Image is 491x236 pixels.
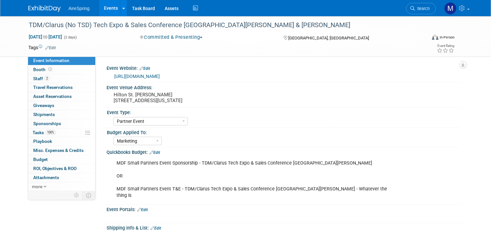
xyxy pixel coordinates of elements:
[33,130,56,135] span: Tasks
[107,147,463,156] div: Quickbooks Budget:
[33,157,48,162] span: Budget
[46,130,56,135] span: 100%
[33,175,59,180] span: Attachments
[444,2,456,15] img: Matthew Peck
[47,67,53,72] span: Booth not reserved yet
[28,119,95,128] a: Sponsorships
[28,128,95,137] a: Tasks100%
[107,128,460,136] div: Budget Applied To:
[114,74,160,79] a: [URL][DOMAIN_NAME]
[45,76,49,81] span: 2
[415,6,430,11] span: Search
[406,3,436,14] a: Search
[28,110,95,119] a: Shipments
[28,101,95,110] a: Giveaways
[139,66,150,71] a: Edit
[32,184,42,189] span: more
[149,150,160,155] a: Edit
[288,36,369,40] span: [GEOGRAPHIC_DATA], [GEOGRAPHIC_DATA]
[33,76,49,81] span: Staff
[82,191,96,199] td: Toggle Event Tabs
[33,85,73,90] span: Travel Reservations
[107,205,463,213] div: Event Portals:
[28,44,56,51] td: Tags
[107,83,463,91] div: Event Venue Address:
[28,65,95,74] a: Booth
[42,34,48,39] span: to
[28,137,95,146] a: Playbook
[28,83,95,92] a: Travel Reservations
[439,35,455,40] div: In-Person
[33,139,52,144] span: Playbook
[33,121,61,126] span: Sponsorships
[112,157,394,202] div: MDF Small Partners Event Sponsorship - TDM/Clarus Tech Expo & Sales Conference [GEOGRAPHIC_DATA][...
[33,94,72,99] span: Asset Reservations
[107,63,463,72] div: Event Website:
[392,34,455,43] div: Event Format
[33,58,69,63] span: Event Information
[68,6,89,11] span: AireSpring
[28,34,62,40] span: [DATE] [DATE]
[28,74,95,83] a: Staff2
[107,223,463,231] div: Shipping Info & List:
[432,35,438,40] img: Format-Inperson.png
[26,19,418,31] div: TDM/Clarus (No TSD) Tech Expo & Sales Conference [GEOGRAPHIC_DATA][PERSON_NAME] & [PERSON_NAME]
[28,146,95,155] a: Misc. Expenses & Credits
[33,103,54,108] span: Giveaways
[33,67,53,72] span: Booth
[28,155,95,164] a: Budget
[33,148,84,153] span: Misc. Expenses & Credits
[138,34,205,41] button: Committed & Presenting
[28,5,61,12] img: ExhibitDay
[71,191,82,199] td: Personalize Event Tab Strip
[33,112,55,117] span: Shipments
[437,44,454,48] div: Event Rating
[28,56,95,65] a: Event Information
[63,35,77,39] span: (2 days)
[28,92,95,101] a: Asset Reservations
[107,108,460,116] div: Event Type:
[33,166,77,171] span: ROI, Objectives & ROO
[45,46,56,50] a: Edit
[150,226,161,231] a: Edit
[28,182,95,191] a: more
[114,92,248,103] pre: Hilton St. [PERSON_NAME] [STREET_ADDRESS][US_STATE]
[28,164,95,173] a: ROI, Objectives & ROO
[28,173,95,182] a: Attachments
[137,208,148,212] a: Edit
